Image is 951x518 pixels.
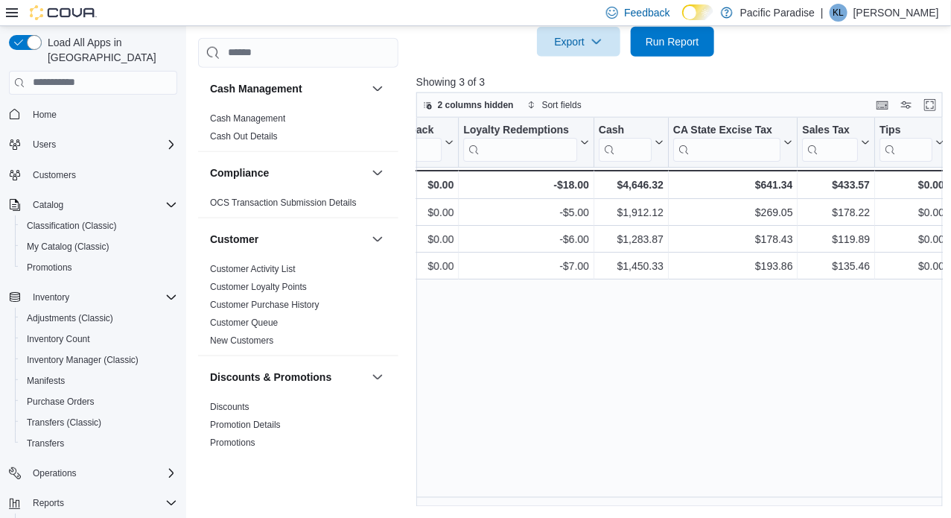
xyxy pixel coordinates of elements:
button: Reports [3,493,183,514]
button: Operations [27,464,83,482]
span: Home [33,109,57,121]
div: $1,450.33 [599,257,664,275]
div: $0.00 [384,257,454,275]
a: Purchase Orders [21,393,101,411]
span: Transfers [27,438,64,449]
span: Promotions [210,436,255,448]
div: $269.05 [673,203,793,221]
button: Users [3,134,183,155]
div: Sales Tax [802,123,858,161]
a: My Catalog (Classic) [21,238,115,256]
a: Home [27,106,63,124]
div: Cashback [384,123,442,137]
div: Customer [198,259,398,355]
div: $193.86 [673,257,793,275]
button: Cashback [384,123,454,161]
a: Manifests [21,372,71,390]
span: Adjustments (Classic) [21,309,177,327]
div: Loyalty Redemptions [463,123,577,137]
button: Inventory Count [15,329,183,350]
span: Transfers (Classic) [27,417,101,429]
button: Catalog [27,196,69,214]
span: Promotions [21,259,177,277]
span: Inventory Manager (Classic) [21,351,177,369]
div: Loyalty Redemptions [463,123,577,161]
div: $0.00 [880,257,944,275]
input: Dark Mode [682,4,713,20]
p: Showing 3 of 3 [416,75,949,89]
span: Manifests [21,372,177,390]
div: $433.57 [802,176,870,194]
div: $1,283.87 [599,230,664,248]
h3: Discounts & Promotions [210,369,331,384]
a: Customer Queue [210,317,278,327]
button: Purchase Orders [15,391,183,412]
div: Tips [880,123,932,137]
h3: Cash Management [210,80,302,95]
a: Customers [27,166,82,184]
div: CA State Excise Tax [673,123,781,161]
a: Cash Out Details [210,130,278,141]
p: | [821,4,824,22]
span: Load All Apps in [GEOGRAPHIC_DATA] [42,35,177,65]
button: My Catalog (Classic) [15,236,183,257]
button: Reports [27,494,70,512]
a: OCS Transaction Submission Details [210,197,357,207]
button: Inventory [27,288,75,306]
span: Classification (Classic) [21,217,177,235]
span: Export [546,27,611,57]
button: Inventory [3,287,183,308]
button: Classification (Classic) [15,215,183,236]
div: -$7.00 [463,257,589,275]
span: Inventory Manager (Classic) [27,354,139,366]
span: Promotion Details [210,418,281,430]
div: $135.46 [802,257,870,275]
div: $0.00 [384,176,454,194]
span: Customer Purchase History [210,298,319,310]
button: Run Report [631,27,714,57]
button: Enter fullscreen [921,96,939,114]
button: Transfers [15,433,183,454]
button: Compliance [210,165,366,180]
span: Reports [33,497,64,509]
span: Reports [27,494,177,512]
button: Sort fields [521,96,588,114]
span: Transfers (Classic) [21,414,177,432]
button: Discounts & Promotions [210,369,366,384]
button: Inventory Manager (Classic) [15,350,183,370]
div: Compliance [198,193,398,217]
span: Inventory Count [21,330,177,348]
button: Customer [369,230,387,247]
div: $0.00 [384,203,454,221]
div: Discounts & Promotions [198,397,398,457]
a: Promotions [21,259,78,277]
button: Catalog [3,195,183,215]
button: Loyalty Redemptions [463,123,589,161]
div: -$5.00 [463,203,589,221]
button: 2 columns hidden [417,96,520,114]
span: Adjustments (Classic) [27,312,113,324]
span: Operations [33,467,77,479]
a: Customer Loyalty Points [210,281,307,291]
button: Customers [3,164,183,186]
a: Discounts [210,401,249,411]
span: Feedback [624,5,669,20]
span: New Customers [210,334,273,346]
button: Transfers (Classic) [15,412,183,433]
span: Classification (Classic) [27,220,117,232]
button: Cash [599,123,664,161]
span: OCS Transaction Submission Details [210,196,357,208]
button: CA State Excise Tax [673,123,793,161]
div: $119.89 [802,230,870,248]
div: $0.00 [880,176,944,194]
div: Cash [599,123,652,137]
span: Home [27,105,177,124]
a: Inventory Manager (Classic) [21,351,144,369]
span: Inventory [27,288,177,306]
div: $4,646.32 [599,176,664,194]
a: New Customers [210,335,273,345]
div: Tips [880,123,932,161]
span: Dark Mode [682,20,683,21]
button: Cash Management [369,79,387,97]
a: Transfers (Classic) [21,414,107,432]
